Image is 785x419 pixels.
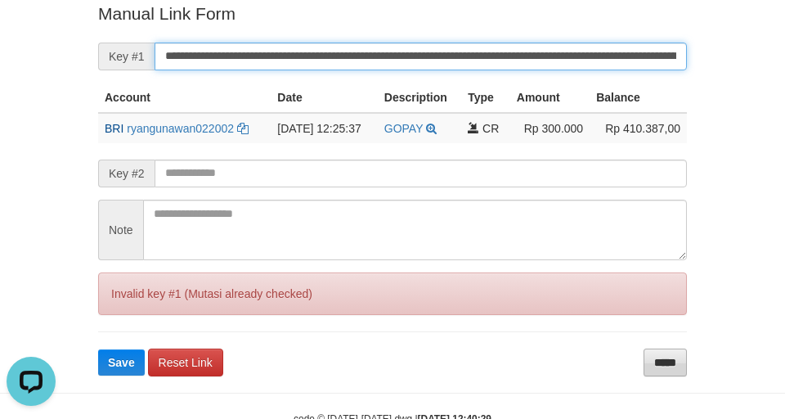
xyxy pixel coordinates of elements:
span: Note [98,200,143,260]
span: Reset Link [159,356,213,369]
th: Description [378,83,461,113]
th: Type [461,83,510,113]
th: Amount [510,83,590,113]
a: ryangunawan022002 [127,122,234,135]
a: Copy ryangunawan022002 to clipboard [237,122,249,135]
th: Balance [590,83,687,113]
a: Reset Link [148,349,223,376]
div: Invalid key #1 (Mutasi already checked) [98,273,687,315]
td: [DATE] 12:25:37 [271,113,377,143]
span: CR [482,122,499,135]
span: Key #1 [98,43,155,70]
a: GOPAY [384,122,423,135]
p: Manual Link Form [98,2,687,25]
th: Account [98,83,271,113]
button: Open LiveChat chat widget [7,7,56,56]
button: Save [98,349,145,376]
td: Rp 300.000 [510,113,590,143]
td: Rp 410.387,00 [590,113,687,143]
th: Date [271,83,377,113]
span: Key #2 [98,160,155,187]
span: Save [108,356,135,369]
span: BRI [105,122,123,135]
